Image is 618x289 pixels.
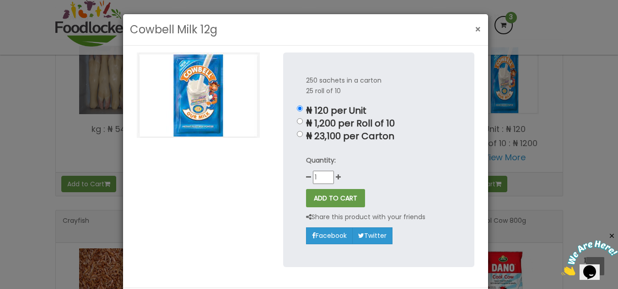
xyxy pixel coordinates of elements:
[306,75,451,96] p: 250 sachets in a carton 25 roll of 10
[561,232,618,275] iframe: chat widget
[306,105,451,116] p: ₦ 120 per Unit
[470,20,486,39] button: Close
[306,212,425,222] p: Share this product with your friends
[352,227,392,244] a: Twitter
[306,227,353,244] a: Facebook
[306,156,336,165] strong: Quantity:
[297,118,303,124] input: ₦ 1,200 per Roll of 10
[130,21,217,38] h3: Cowbell Milk 12g
[297,105,303,111] input: ₦ 120 per Unit
[475,23,481,36] span: ×
[306,131,451,142] p: ₦ 23,100 per Carton
[297,131,303,137] input: ₦ 23,100 per Carton
[137,53,260,138] img: Cowbell Milk 12g
[306,189,365,207] button: ADD TO CART
[4,4,7,11] span: 1
[306,118,451,129] p: ₦ 1,200 per Roll of 10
